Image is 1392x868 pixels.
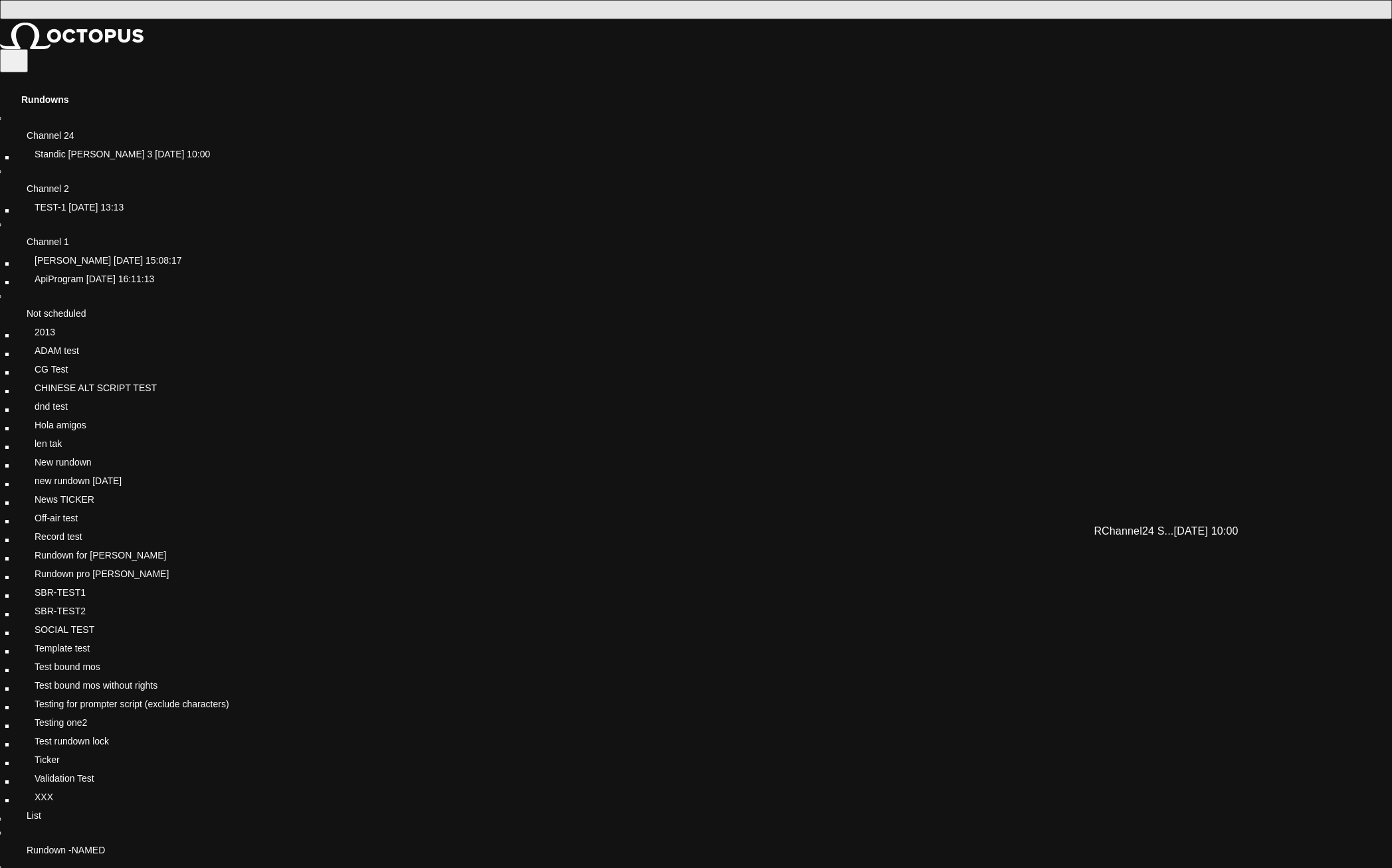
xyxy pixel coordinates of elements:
p: Channel 24 [27,129,245,142]
p: Rundowns [21,93,69,106]
p: Channel 2 [27,182,245,195]
p: Rundown -NAMED [27,843,245,857]
p: Not scheduled [27,307,245,320]
p: Channel 1 [27,235,245,248]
